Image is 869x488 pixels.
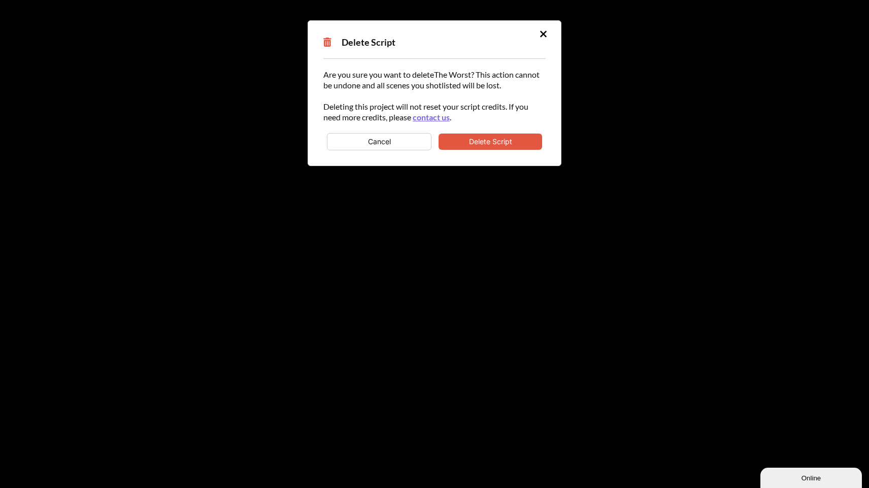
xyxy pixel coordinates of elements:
[439,134,542,150] button: Delete Script
[323,69,546,150] div: Are you sure you want to delete The Worst ? This action cannot be undone and all scenes you shotl...
[323,37,395,48] span: Delete Script
[760,466,864,488] iframe: chat widget
[413,112,450,122] a: contact us
[327,133,431,150] button: Cancel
